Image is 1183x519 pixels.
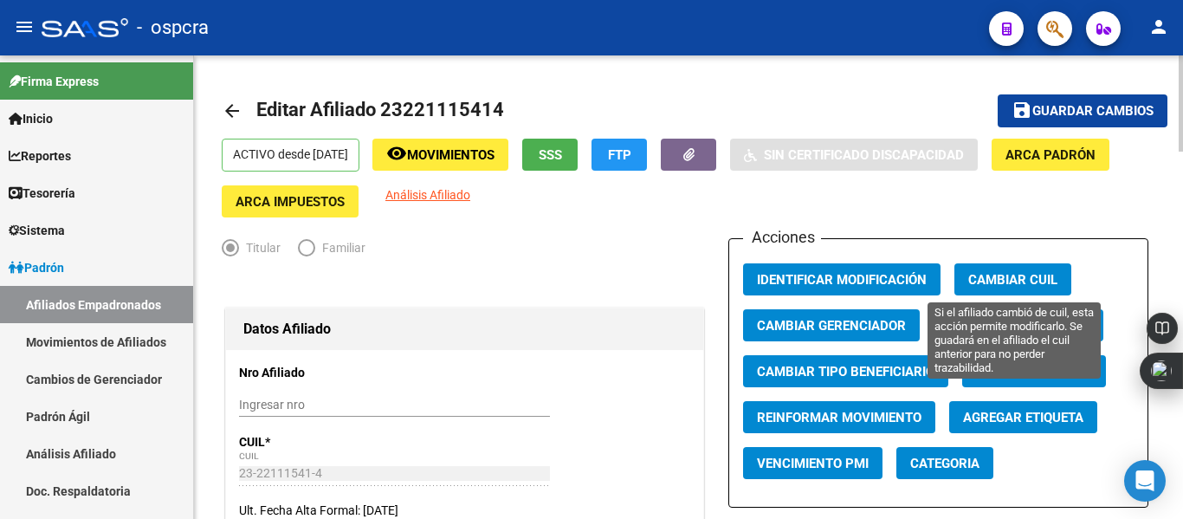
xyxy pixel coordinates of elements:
button: Agregar Movimiento [934,309,1103,341]
button: Vencimiento PMI [743,447,882,479]
button: Guardar cambios [998,94,1167,127]
mat-icon: menu [14,16,35,37]
span: Reinformar Movimiento [757,410,921,425]
span: Cambiar Tipo Beneficiario [757,364,934,380]
span: ARCA Padrón [1005,147,1096,163]
span: Sin Certificado Discapacidad [764,147,964,163]
span: Agregar Etiqueta [963,410,1083,425]
button: Sin Certificado Discapacidad [730,139,978,171]
button: Cambiar Tipo Beneficiario [743,355,948,387]
button: Agregar Etiqueta [949,401,1097,433]
button: SSS [522,139,578,171]
span: Firma Express [9,72,99,91]
button: FTP [591,139,647,171]
mat-radio-group: Elija una opción [222,244,383,258]
button: ARCA Impuestos [222,185,359,217]
span: Padrón [9,258,64,277]
span: Familiar [315,238,365,257]
span: Titular [239,238,281,257]
mat-icon: remove_red_eye [386,143,407,164]
span: Tesorería [9,184,75,203]
button: ARCA Padrón [992,139,1109,171]
span: Sistema [9,221,65,240]
span: Análisis Afiliado [385,188,470,202]
mat-icon: save [1012,100,1032,120]
button: Cambiar Gerenciador [743,309,920,341]
span: Movimientos [407,147,495,163]
span: Inicio [9,109,53,128]
span: Agregar Movimiento [947,318,1089,334]
span: SSS [539,147,562,163]
h3: Acciones [743,225,821,250]
button: Movimientos [372,139,508,171]
span: FTP [608,147,631,163]
span: ARCA Impuestos [236,194,345,210]
button: Categoria [896,447,993,479]
span: Cambiar Gerenciador [757,318,906,334]
button: Actualizar ARCA [962,355,1106,387]
span: Guardar cambios [1032,104,1154,120]
p: Nro Afiliado [239,363,374,382]
span: Cambiar CUIL [968,272,1057,288]
button: Cambiar CUIL [954,263,1071,295]
button: Reinformar Movimiento [743,401,935,433]
mat-icon: person [1148,16,1169,37]
span: Editar Afiliado 23221115414 [256,99,504,120]
span: Vencimiento PMI [757,456,869,471]
span: Reportes [9,146,71,165]
span: Actualizar ARCA [976,364,1092,380]
div: Open Intercom Messenger [1124,460,1166,502]
button: Identificar Modificación [743,263,941,295]
h1: Datos Afiliado [243,315,686,343]
p: ACTIVO desde [DATE] [222,139,359,172]
span: - ospcra [137,9,209,47]
span: Identificar Modificación [757,272,927,288]
p: CUIL [239,432,374,451]
mat-icon: arrow_back [222,101,242,121]
span: Categoria [910,456,979,471]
